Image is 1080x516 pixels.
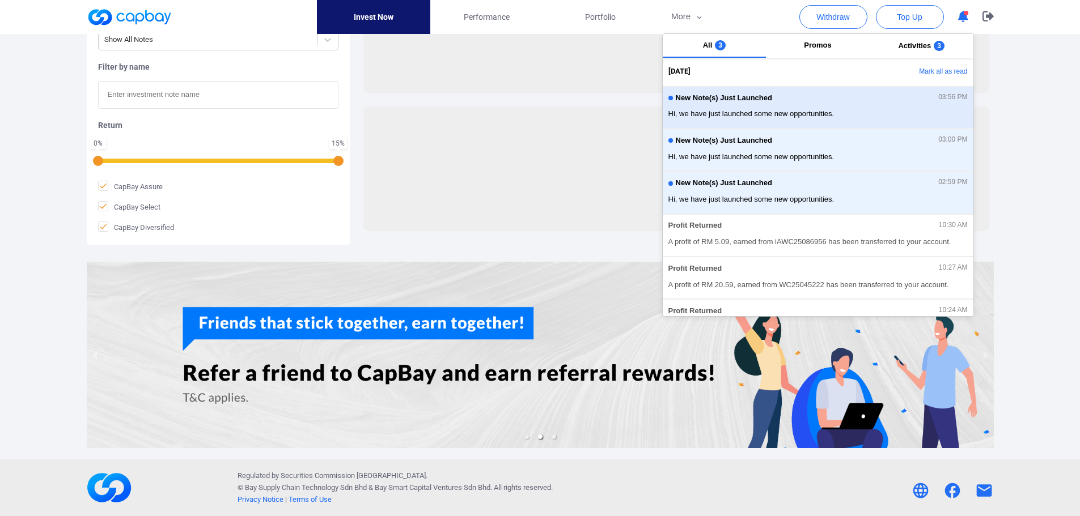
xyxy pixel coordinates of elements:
[870,34,973,58] button: Activities3
[898,41,931,50] span: Activities
[663,257,973,299] button: Profit Returned10:27 AMA profit of RM 20.59, earned from WC25045222 has been transferred to your ...
[668,279,968,291] span: A profit of RM 20.59, earned from WC25045222 has been transferred to your account.
[715,40,726,50] span: 3
[98,81,338,109] input: Enter investment note name
[538,434,543,439] li: slide item 2
[668,108,968,120] span: Hi, we have just launched some new opportunities.
[766,34,870,58] button: Promos
[238,495,283,504] a: Privacy Notice
[668,194,968,205] span: Hi, we have just launched some new opportunities.
[668,265,722,273] span: Profit Returned
[98,201,160,212] span: CapBay Select
[939,221,968,229] span: 10:30 AM
[804,41,831,49] span: Promos
[663,299,973,342] button: Profit Returned10:24 AMA profit of RM 3.85, earned from WC25082151 has been transferred to your a...
[676,94,772,103] span: New Note(s) Just Launched
[98,221,174,233] span: CapBay Diversified
[552,434,556,439] li: slide item 3
[978,262,994,449] button: next slide / item
[876,5,944,29] button: Top Up
[98,120,338,130] h5: Return
[668,307,722,315] span: Profit Returned
[934,41,945,51] span: 3
[668,66,691,78] span: [DATE]
[332,140,345,147] div: 15 %
[703,41,713,49] span: All
[464,11,510,23] span: Performance
[663,34,766,58] button: All3
[939,306,968,314] span: 10:24 AM
[663,171,973,214] button: New Note(s) Just Launched02:59 PMHi, we have just launched some new opportunities.
[668,221,722,230] span: Profit Returned
[799,5,867,29] button: Withdraw
[938,178,967,186] span: 02:59 PM
[585,11,616,23] span: Portfolio
[676,179,772,187] span: New Note(s) Just Launched
[87,262,103,449] button: previous slide / item
[851,62,973,82] button: Mark all as read
[98,181,163,192] span: CapBay Assure
[676,137,772,145] span: New Note(s) Just Launched
[663,129,973,171] button: New Note(s) Just Launched03:00 PMHi, we have just launched some new opportunities.
[938,93,967,101] span: 03:56 PM
[663,86,973,129] button: New Note(s) Just Launched03:56 PMHi, we have just launched some new opportunities.
[668,151,968,163] span: Hi, we have just launched some new opportunities.
[938,136,967,144] span: 03:00 PM
[87,465,132,510] img: footerLogo
[939,264,968,272] span: 10:27 AM
[238,470,553,505] p: Regulated by Securities Commission [GEOGRAPHIC_DATA]. © Bay Supply Chain Technology Sdn Bhd & . A...
[98,62,338,72] h5: Filter by name
[663,214,973,257] button: Profit Returned10:30 AMA profit of RM 5.09, earned from iAWC25086956 has been transferred to your...
[92,140,104,147] div: 0 %
[375,483,490,492] span: Bay Smart Capital Ventures Sdn Bhd
[897,11,922,23] span: Top Up
[524,434,529,439] li: slide item 1
[668,236,968,248] span: A profit of RM 5.09, earned from iAWC25086956 has been transferred to your account.
[289,495,332,504] a: Terms of Use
